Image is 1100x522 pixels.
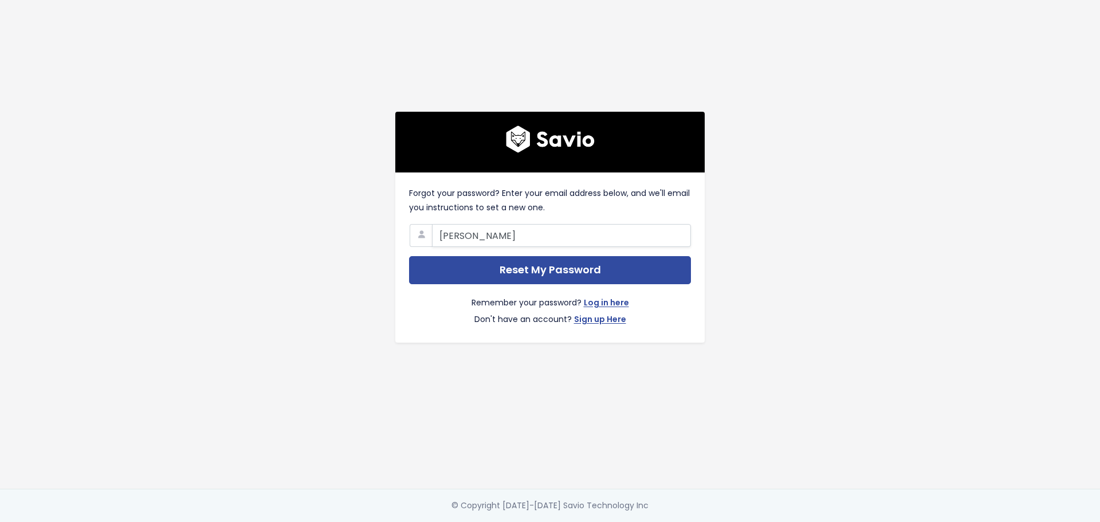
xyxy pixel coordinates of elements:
div: Remember your password? Don't have an account? [409,284,691,329]
div: © Copyright [DATE]-[DATE] Savio Technology Inc [451,499,649,513]
a: Log in here [584,296,629,312]
p: Forgot your password? Enter your email address below, and we'll email you instructions to set a n... [409,186,691,215]
input: Your Email Address [432,224,691,247]
img: logo600x187.a314fd40982d.png [506,125,595,153]
input: Reset My Password [409,256,691,284]
a: Sign up Here [574,312,626,329]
